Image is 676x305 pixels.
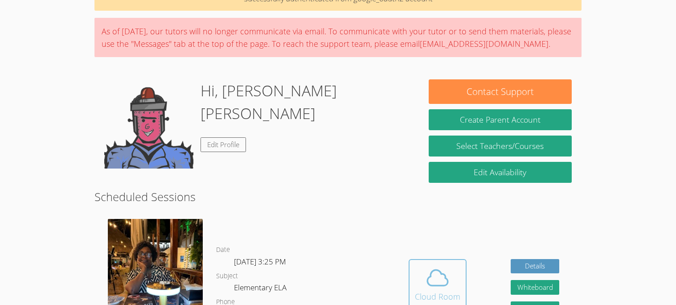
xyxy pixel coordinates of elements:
button: Whiteboard [511,280,560,295]
button: Create Parent Account [429,109,571,130]
h2: Scheduled Sessions [94,188,581,205]
a: Details [511,259,560,274]
a: Edit Availability [429,162,571,183]
a: Edit Profile [201,137,246,152]
dt: Subject [216,271,238,282]
h1: Hi, [PERSON_NAME] [PERSON_NAME] [201,79,409,125]
div: Cloud Room [415,290,460,303]
dd: Elementary ELA [234,281,288,297]
div: As of [DATE], our tutors will no longer communicate via email. To communicate with your tutor or ... [94,18,581,57]
button: Contact Support [429,79,571,104]
img: default.png [104,79,193,169]
a: Select Teachers/Courses [429,136,571,157]
dt: Date [216,244,230,256]
span: [DATE] 3:25 PM [234,256,286,267]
